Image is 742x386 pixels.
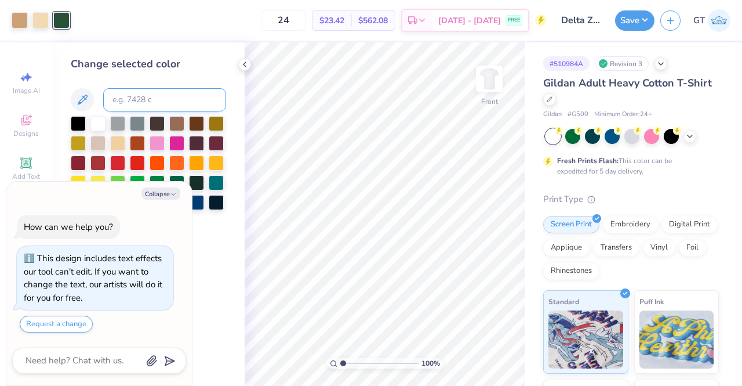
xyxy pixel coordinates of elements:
[438,15,501,27] span: [DATE] - [DATE]
[639,311,714,369] img: Puff Ink
[543,239,590,257] div: Applique
[615,10,654,31] button: Save
[319,15,344,27] span: $23.42
[661,216,718,233] div: Digital Print
[13,86,40,95] span: Image AI
[478,67,501,91] img: Front
[261,10,306,31] input: – –
[12,172,40,181] span: Add Text
[708,9,730,32] img: Gayathree Thangaraj
[643,239,675,257] div: Vinyl
[603,216,658,233] div: Embroidery
[508,16,520,24] span: FREE
[421,358,440,369] span: 100 %
[24,221,113,233] div: How can we help you?
[543,262,599,280] div: Rhinestones
[593,239,639,257] div: Transfers
[103,88,226,111] input: e.g. 7428 c
[543,216,599,233] div: Screen Print
[639,295,664,308] span: Puff Ink
[693,14,705,27] span: GT
[594,110,652,120] span: Minimum Order: 24 +
[358,15,388,27] span: $562.08
[693,9,730,32] a: GT
[71,56,226,72] div: Change selected color
[568,110,588,120] span: # G500
[141,187,180,200] button: Collapse
[20,316,93,333] button: Request a change
[552,9,609,32] input: Untitled Design
[543,193,719,206] div: Print Type
[481,96,498,107] div: Front
[24,252,162,304] div: This design includes text effects our tool can't edit. If you want to change the text, our artist...
[548,295,579,308] span: Standard
[548,311,623,369] img: Standard
[679,239,706,257] div: Foil
[557,156,700,176] div: This color can be expedited for 5 day delivery.
[13,129,39,138] span: Designs
[543,110,562,120] span: Gildan
[543,56,590,71] div: # 510984A
[595,56,649,71] div: Revision 3
[543,76,712,90] span: Gildan Adult Heavy Cotton T-Shirt
[557,156,619,165] strong: Fresh Prints Flash:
